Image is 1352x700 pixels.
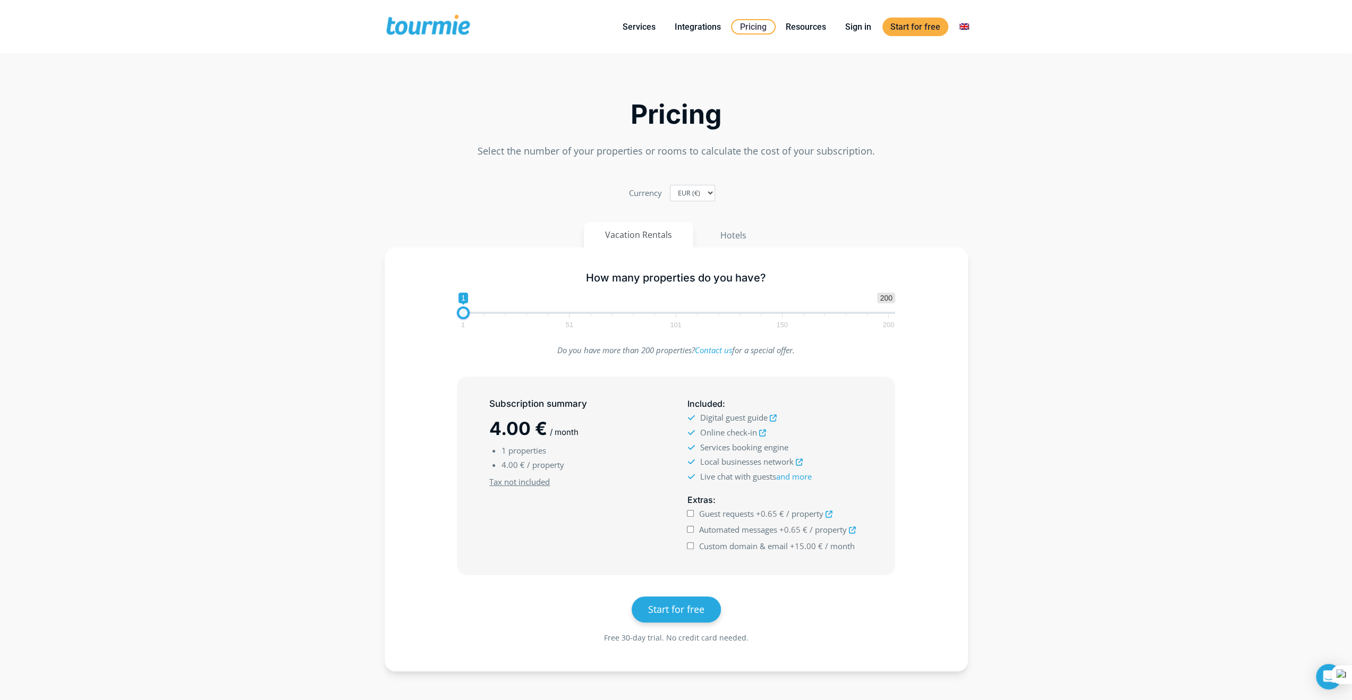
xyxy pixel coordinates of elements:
[687,398,722,409] span: Included
[550,427,579,437] span: / month
[648,603,704,616] span: Start for free
[615,20,664,33] a: Services
[385,102,968,127] h2: Pricing
[881,322,896,327] span: 200
[700,471,811,482] span: Live chat with guests
[837,20,879,33] a: Sign in
[786,508,823,519] span: / property
[489,417,547,439] span: 4.00 €
[775,322,789,327] span: 150
[584,223,693,247] button: Vacation Rentals
[699,524,777,535] span: Automated messages
[882,18,948,36] a: Start for free
[564,322,575,327] span: 51
[825,541,855,551] span: / month
[632,596,721,622] a: Start for free
[489,476,550,487] u: Tax not included
[489,397,665,411] h5: Subscription summary
[779,524,807,535] span: +0.65 €
[501,445,506,456] span: 1
[508,445,546,456] span: properties
[700,412,767,423] span: Digital guest guide
[668,322,683,327] span: 101
[457,271,895,285] h5: How many properties do you have?
[687,493,862,507] h5: :
[527,459,564,470] span: / property
[385,144,968,158] p: Select the number of your properties or rooms to calculate the cost of your subscription.
[700,442,788,453] span: Services booking engine
[810,524,847,535] span: / property
[778,20,834,33] a: Resources
[667,20,729,33] a: Integrations
[776,471,811,482] a: and more
[458,293,468,303] span: 1
[460,322,466,327] span: 1
[700,427,756,438] span: Online check-in
[699,508,754,519] span: Guest requests
[604,633,749,643] span: Free 30-day trial. No credit card needed.
[790,541,823,551] span: +15.00 €
[1316,664,1341,689] div: Open Intercom Messenger
[700,456,793,467] span: Local businesses network
[687,494,712,505] span: Extras
[457,343,895,357] p: Do you have more than 200 properties? for a special offer.
[695,345,732,355] a: Contact us
[501,459,525,470] span: 4.00 €
[699,541,788,551] span: Custom domain & email
[731,19,776,35] a: Pricing
[756,508,784,519] span: +0.65 €
[629,186,662,200] label: Currency
[687,397,862,411] h5: :
[699,223,768,248] button: Hotels
[877,293,895,303] span: 200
